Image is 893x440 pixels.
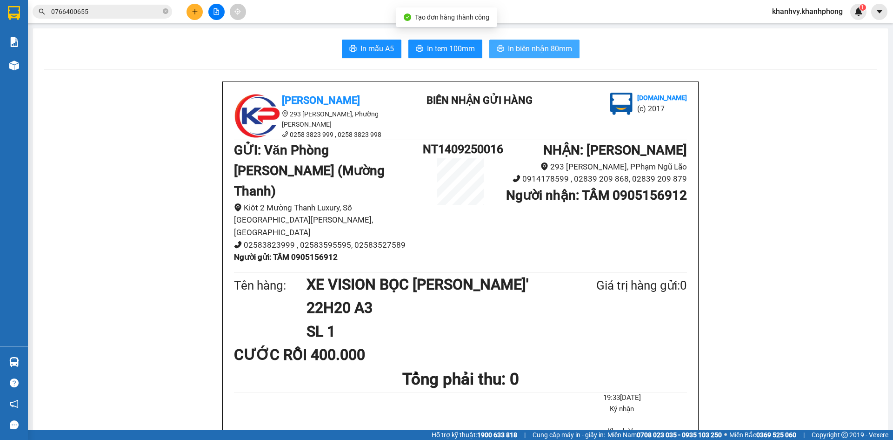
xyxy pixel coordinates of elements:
input: Tìm tên, số ĐT hoặc mã đơn [51,7,161,17]
span: Hỗ trợ kỹ thuật: [432,430,517,440]
span: close-circle [163,7,168,16]
span: question-circle [10,379,19,387]
img: logo-vxr [8,6,20,20]
span: file-add [213,8,220,15]
li: 293 [PERSON_NAME], Phường [PERSON_NAME] [12,35,63,76]
span: Cung cấp máy in - giấy in: [533,430,605,440]
button: plus [187,4,203,20]
button: aim [230,4,246,20]
span: 1 [861,4,864,11]
strong: 1900 633 818 [477,431,517,439]
span: | [524,430,526,440]
span: phone [513,175,520,183]
li: (c) 2017 [637,103,687,115]
h1: NT1409250016 [423,140,498,158]
span: search [39,8,45,15]
b: Người gửi : TÂM 0905156912 [234,252,338,262]
li: 0914178599 , 02839 209 868, 02839 209 879 [498,173,687,185]
li: Kiôt 2 Mường Thanh Luxury, Số [GEOGRAPHIC_DATA][PERSON_NAME], [GEOGRAPHIC_DATA] [234,202,423,239]
span: printer [349,45,357,54]
img: warehouse-icon [9,61,19,70]
span: Miền Nam [607,430,722,440]
div: CƯỚC RỒI 400.000 [234,343,383,366]
li: Khanh Vy [557,426,687,437]
span: Tạo đơn hàng thành công [415,14,489,21]
span: caret-down [875,7,884,16]
span: environment [282,110,288,117]
span: phone [282,131,288,137]
li: 0258 3823 999 , 0258 3823 998 [234,129,401,140]
button: caret-down [871,4,887,20]
span: printer [497,45,504,54]
span: khanhvy.khanhphong [765,6,850,17]
span: In mẫu A5 [360,43,394,54]
li: 19:33[DATE] [557,393,687,404]
img: warehouse-icon [9,357,19,367]
b: BIÊN NHẬN GỬI HÀNG [427,95,533,106]
li: 293 [PERSON_NAME], Phường [PERSON_NAME] [234,109,401,129]
span: In tem 100mm [427,43,475,54]
h1: SL 1 [307,320,551,343]
img: solution-icon [9,37,19,47]
h1: XE VISION BỌC [PERSON_NAME]' 22H20 A3 [307,273,551,320]
span: environment [234,203,242,211]
button: printerIn tem 100mm [408,40,482,58]
span: notification [10,399,19,408]
img: icon-new-feature [854,7,863,16]
b: GỬI : Văn Phòng [PERSON_NAME] (Mường Thanh) [234,142,385,199]
b: Người nhận : TÂM 0905156912 [506,188,687,203]
sup: 1 [860,4,866,11]
b: [DOMAIN_NAME] [637,94,687,102]
img: logo.jpg [234,93,280,139]
span: aim [234,8,241,15]
span: copyright [841,432,848,438]
span: close-circle [163,8,168,14]
h1: Tổng phải thu: 0 [234,366,687,392]
span: | [803,430,805,440]
span: phone [234,241,242,249]
b: [PERSON_NAME] [282,95,360,106]
button: printerIn biên nhận 80mm [489,40,580,58]
div: Giá trị hàng gửi: 0 [551,276,687,295]
span: printer [416,45,423,54]
li: 293 [PERSON_NAME], PPhạm Ngũ Lão [498,161,687,173]
li: 02583823999 , 02583595595, 02583527589 [234,239,423,251]
span: check-circle [404,14,411,21]
strong: 0369 525 060 [756,431,796,439]
span: In biên nhận 80mm [508,43,572,54]
li: Ký nhận [557,404,687,415]
button: printerIn mẫu A5 [342,40,401,58]
img: logo.jpg [610,93,633,115]
b: NHẬN : [PERSON_NAME] [543,142,687,158]
span: ⚪️ [724,433,727,437]
span: environment [12,37,18,44]
span: plus [192,8,198,15]
div: Tên hàng: [234,276,307,295]
span: Miền Bắc [729,430,796,440]
button: file-add [208,4,225,20]
span: environment [540,162,548,170]
span: message [10,420,19,429]
strong: 0708 023 035 - 0935 103 250 [637,431,722,439]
